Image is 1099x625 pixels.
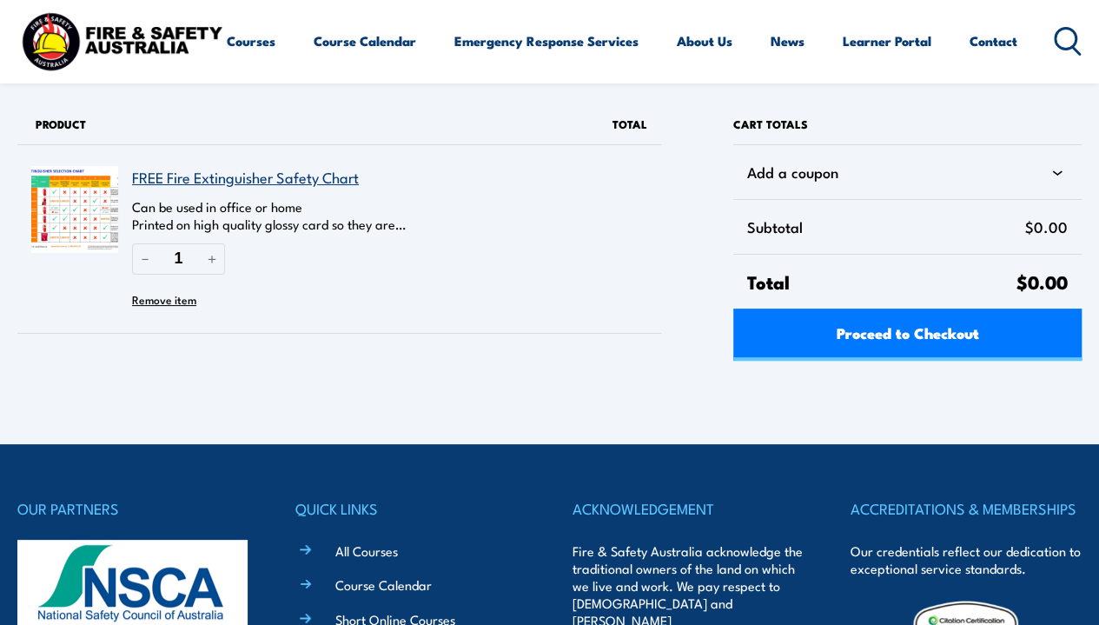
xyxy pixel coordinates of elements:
[747,269,1016,295] span: Total
[454,20,639,62] a: Emergency Response Services
[132,243,158,274] button: Reduce quantity of FREE Fire Extinguisher Safety Chart
[851,542,1082,577] p: Our credentials reflect our dedication to exceptional service standards.
[295,496,527,521] h4: QUICK LINKS
[158,243,199,274] input: Quantity of FREE Fire Extinguisher Safety Chart in your cart.
[335,542,398,560] a: All Courses
[314,20,416,62] a: Course Calendar
[1016,267,1068,296] span: $0.00
[335,575,432,594] a: Course Calendar
[132,286,196,312] button: Remove FREE Fire Extinguisher Safety Chart from cart
[1025,214,1068,240] span: $0.00
[843,20,931,62] a: Learner Portal
[17,496,249,521] h4: OUR PARTNERS
[677,20,732,62] a: About Us
[132,198,560,233] p: Can be used in office or home Printed on high quality glossy card so they are…
[227,20,275,62] a: Courses
[31,166,118,253] img: FREE Fire Extinguisher Safety Chart
[970,20,1017,62] a: Contact
[733,309,1082,361] a: Proceed to Checkout
[199,243,225,274] button: Increase quantity of FREE Fire Extinguisher Safety Chart
[851,496,1082,521] h4: ACCREDITATIONS & MEMBERSHIPS
[132,166,359,188] a: FREE Fire Extinguisher Safety Chart
[771,20,804,62] a: News
[573,496,804,521] h4: ACKNOWLEDGEMENT
[733,104,1082,144] h2: Cart totals
[836,309,978,356] span: Proceed to Checkout
[612,116,647,132] span: Total
[747,159,1068,185] div: Add a coupon
[747,214,1025,240] span: Subtotal
[36,116,86,132] span: Product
